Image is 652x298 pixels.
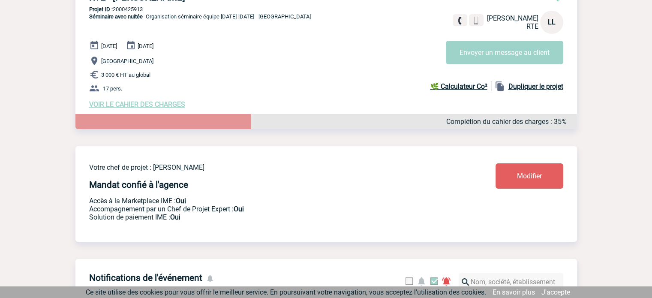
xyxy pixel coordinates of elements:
span: [PERSON_NAME] [487,14,538,22]
img: portable.png [472,17,480,24]
p: Prestation payante [89,205,445,213]
b: Oui [234,205,244,213]
p: Votre chef de projet : [PERSON_NAME] [89,163,445,172]
span: RTE [526,22,538,30]
p: Conformité aux process achat client, Prise en charge de la facturation, Mutualisation de plusieur... [89,213,445,221]
img: fixe.png [456,17,464,24]
span: Ce site utilise des cookies pour vous offrir le meilleur service. En poursuivant votre navigation... [86,288,486,296]
a: VOIR LE CAHIER DES CHARGES [89,100,185,108]
span: [DATE] [138,43,153,49]
b: 🌿 Calculateur Co² [430,82,487,90]
b: Oui [170,213,180,221]
span: LL [548,18,556,26]
span: [DATE] [101,43,117,49]
span: Séminaire avec nuitée [89,13,143,20]
b: Oui [176,197,186,205]
button: Envoyer un message au client [446,41,563,64]
a: J'accepte [541,288,570,296]
span: - Organisation séminaire équipe [DATE]-[DATE] - [GEOGRAPHIC_DATA] [89,13,311,20]
h4: Notifications de l'événement [89,273,202,283]
img: file_copy-black-24dp.png [495,81,505,91]
a: En savoir plus [493,288,535,296]
b: Projet ID : [89,6,113,12]
h4: Mandat confié à l'agence [89,180,188,190]
a: 🌿 Calculateur Co² [430,81,491,91]
p: 2000425913 [75,6,577,12]
span: [GEOGRAPHIC_DATA] [101,58,153,64]
span: 3 000 € HT au global [101,72,150,78]
span: 17 pers. [103,85,122,92]
span: Modifier [517,172,542,180]
b: Dupliquer le projet [508,82,563,90]
p: Accès à la Marketplace IME : [89,197,445,205]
